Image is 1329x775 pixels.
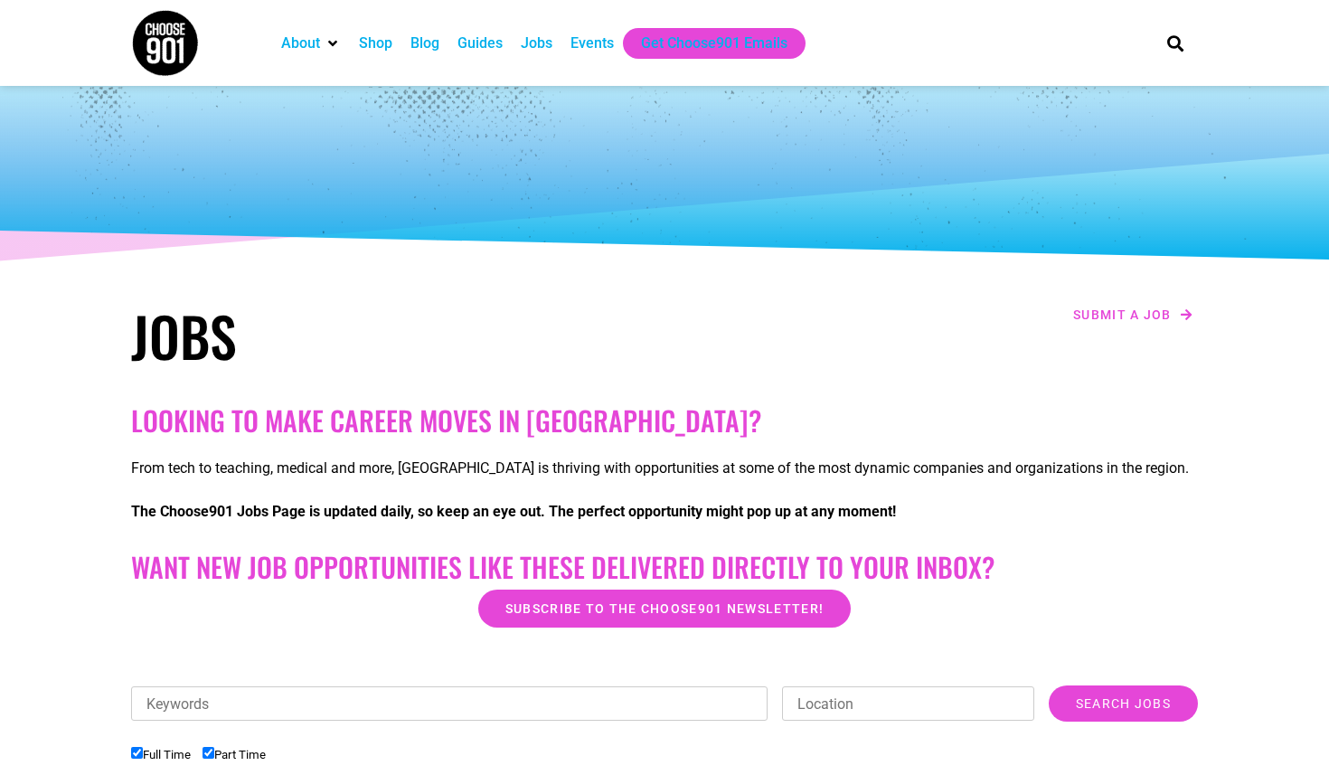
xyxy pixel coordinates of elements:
[1073,308,1172,321] span: Submit a job
[505,602,824,615] span: Subscribe to the Choose901 newsletter!
[359,33,392,54] a: Shop
[281,33,320,54] a: About
[1049,685,1198,722] input: Search Jobs
[131,503,896,520] strong: The Choose901 Jobs Page is updated daily, so keep an eye out. The perfect opportunity might pop u...
[131,686,768,721] input: Keywords
[203,748,266,761] label: Part Time
[203,747,214,759] input: Part Time
[641,33,787,54] a: Get Choose901 Emails
[782,686,1034,721] input: Location
[131,303,655,368] h1: Jobs
[272,28,1136,59] nav: Main nav
[131,748,191,761] label: Full Time
[131,458,1198,479] p: From tech to teaching, medical and more, [GEOGRAPHIC_DATA] is thriving with opportunities at some...
[1161,28,1191,58] div: Search
[457,33,503,54] a: Guides
[131,404,1198,437] h2: Looking to make career moves in [GEOGRAPHIC_DATA]?
[570,33,614,54] a: Events
[521,33,552,54] a: Jobs
[478,590,851,628] a: Subscribe to the Choose901 newsletter!
[131,747,143,759] input: Full Time
[272,28,350,59] div: About
[1068,303,1198,326] a: Submit a job
[131,551,1198,583] h2: Want New Job Opportunities like these Delivered Directly to your Inbox?
[410,33,439,54] a: Blog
